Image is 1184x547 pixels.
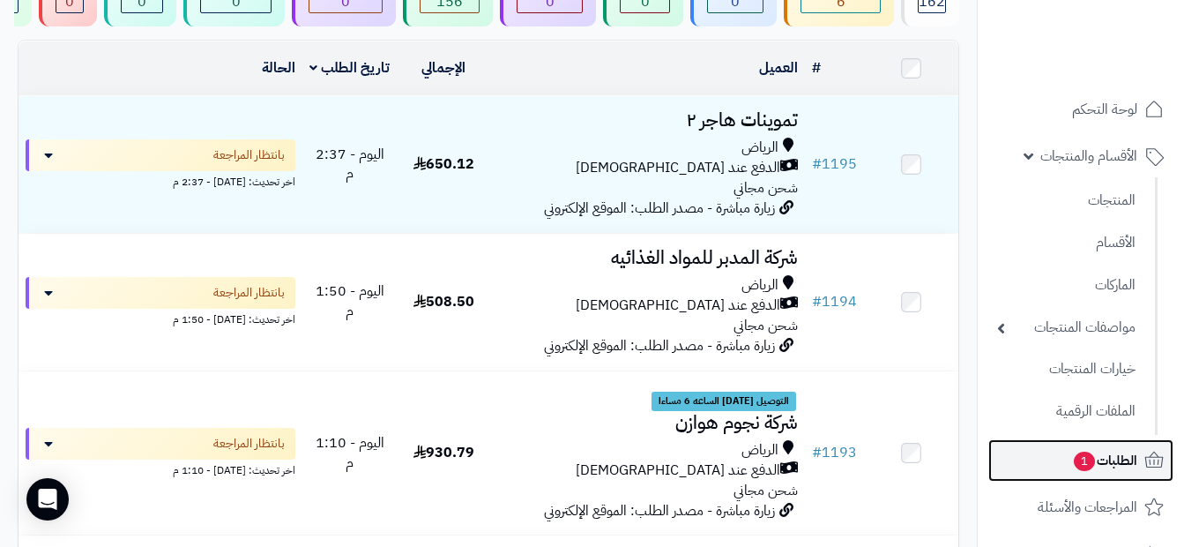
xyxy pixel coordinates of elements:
[544,500,775,521] span: زيارة مباشرة - مصدر الطلب: الموقع الإلكتروني
[741,275,778,296] span: الرياض
[733,315,798,336] span: شحن مجاني
[26,460,295,478] div: اخر تحديث: [DATE] - 1:10 م
[988,224,1144,262] a: الأقسام
[988,439,1173,482] a: الطلبات1
[213,146,285,164] span: بانتظار المراجعة
[1072,448,1137,473] span: الطلبات
[812,154,857,175] a: #1195
[262,57,295,79] a: الحالة
[497,248,798,268] h3: شركة المدبر للمواد الغذائيه
[812,57,821,79] a: #
[812,154,822,175] span: #
[413,291,474,312] span: 508.50
[316,281,384,322] span: اليوم - 1:50 م
[812,442,857,463] a: #1193
[309,57,390,79] a: تاريخ الطلب
[988,266,1144,304] a: الماركات
[421,57,465,79] a: الإجمالي
[213,284,285,302] span: بانتظار المراجعة
[497,110,798,131] h3: تموينات هاجر ٢
[1040,144,1137,169] span: الأقسام والمنتجات
[988,88,1173,131] a: لوحة التحكم
[497,413,798,433] h3: شركة نجوم هوازن
[759,57,798,79] a: العميل
[988,393,1144,431] a: الملفات الرقمية
[741,440,778,461] span: الرياض
[413,442,474,463] span: 930.79
[988,309,1144,347] a: مواصفات المنتجات
[812,442,822,463] span: #
[1038,495,1137,520] span: المراجعات والأسئلة
[576,461,780,481] span: الدفع عند [DEMOGRAPHIC_DATA]
[741,138,778,158] span: الرياض
[733,177,798,199] span: شحن مجاني
[544,198,775,219] span: زيارة مباشرة - مصدر الطلب: الموقع الإلكتروني
[988,486,1173,528] a: المراجعات والأسئلة
[1074,452,1095,471] span: 1
[1072,97,1137,122] span: لوحة التحكم
[26,171,295,190] div: اخر تحديث: [DATE] - 2:37 م
[413,154,474,175] span: 650.12
[652,392,796,411] span: التوصيل [DATE] الساعه 6 مساءا
[213,435,285,453] span: بانتظار المراجعة
[576,296,780,316] span: الدفع عند [DEMOGRAPHIC_DATA]
[812,291,822,312] span: #
[26,478,69,521] div: Open Intercom Messenger
[988,182,1144,220] a: المنتجات
[733,480,798,501] span: شحن مجاني
[544,335,775,356] span: زيارة مباشرة - مصدر الطلب: الموقع الإلكتروني
[988,350,1144,388] a: خيارات المنتجات
[26,309,295,327] div: اخر تحديث: [DATE] - 1:50 م
[316,144,384,185] span: اليوم - 2:37 م
[316,432,384,474] span: اليوم - 1:10 م
[812,291,857,312] a: #1194
[576,158,780,178] span: الدفع عند [DEMOGRAPHIC_DATA]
